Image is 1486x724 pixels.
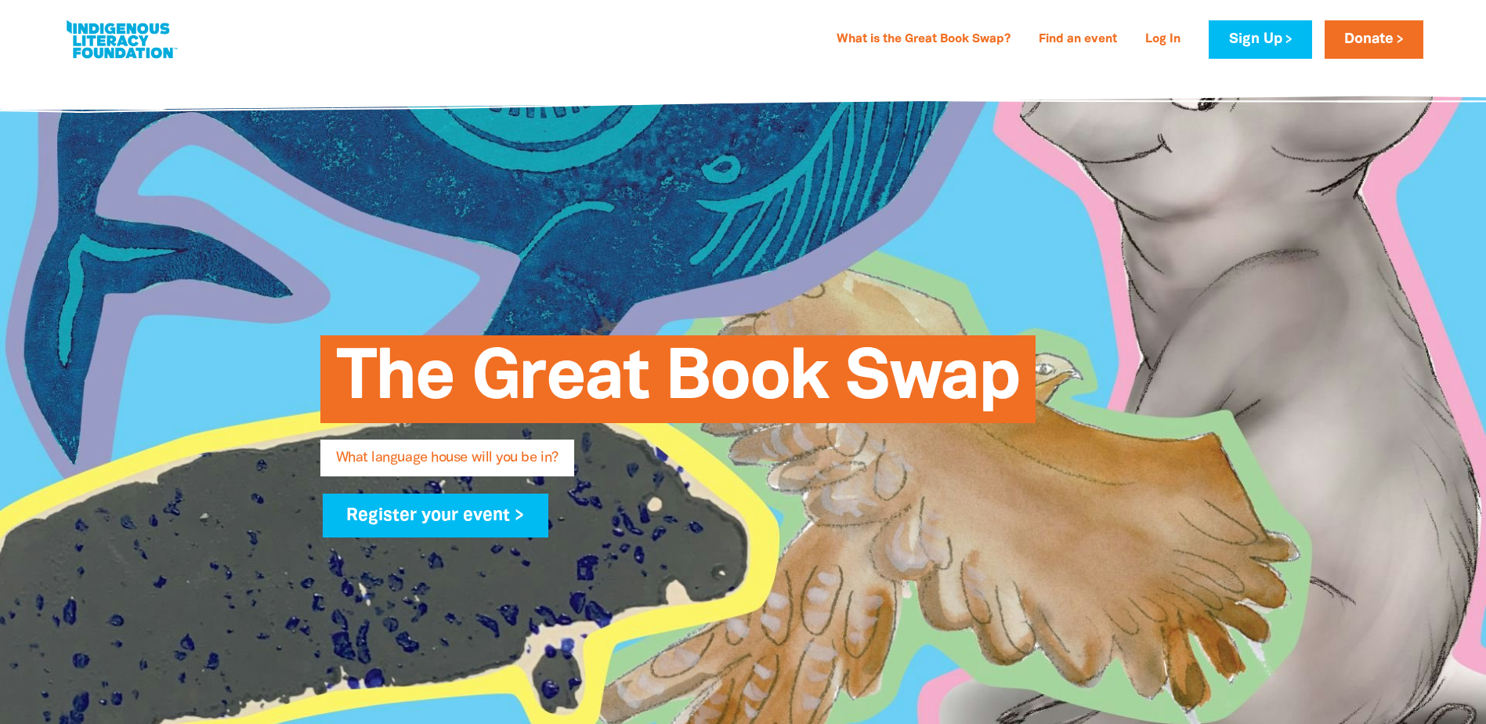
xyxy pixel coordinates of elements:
[323,494,549,538] a: Register your event >
[336,347,1020,423] span: The Great Book Swap
[1029,27,1126,52] a: Find an event
[1325,20,1423,59] a: Donate
[336,451,559,476] span: What language house will you be in?
[1209,20,1311,59] a: Sign Up
[1136,27,1190,52] a: Log In
[827,27,1020,52] a: What is the Great Book Swap?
